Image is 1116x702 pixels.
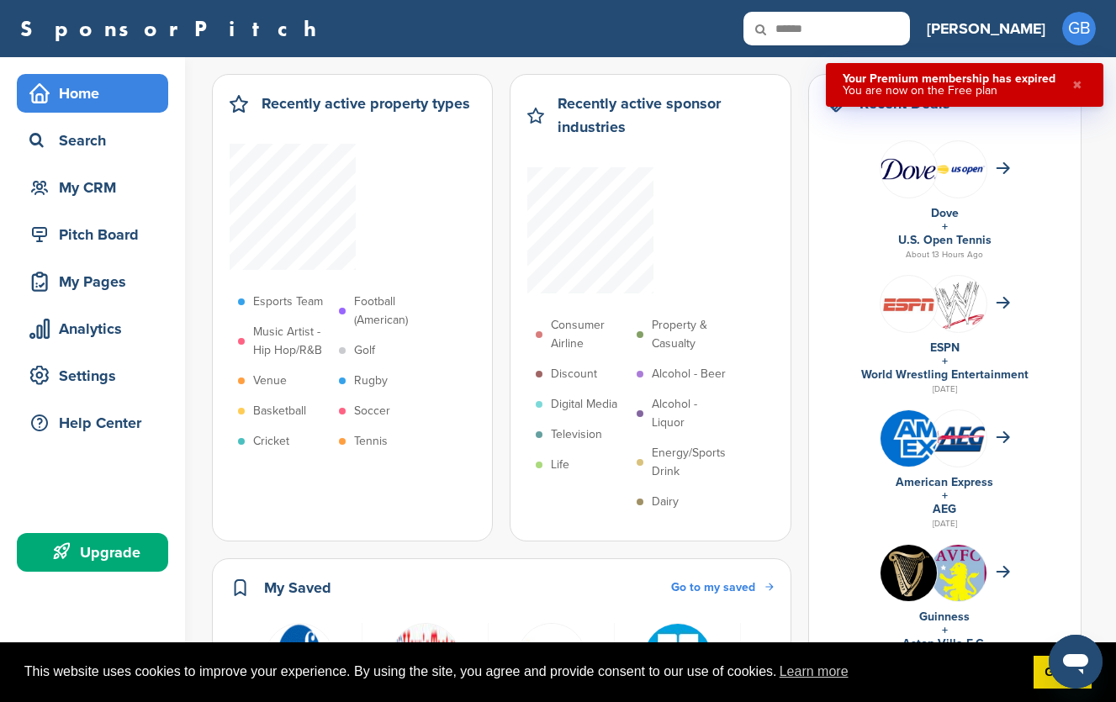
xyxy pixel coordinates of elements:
div: Analytics [25,314,168,344]
p: Soccer [354,402,390,420]
a: Help Center [17,404,168,442]
p: Esports Team [253,293,323,311]
h2: My Saved [264,576,331,599]
h2: Recently active sponsor industries [558,92,773,139]
button: Close [1068,73,1087,97]
p: Tennis [354,432,388,451]
p: Television [551,425,602,444]
p: Football (American) [354,293,431,330]
a: + [942,219,948,234]
a: Upgrade [17,533,168,572]
div: My Pages [25,267,168,297]
p: Venue [253,372,287,390]
a: Settings [17,356,168,395]
a: + [942,488,948,503]
a: + [942,623,948,637]
a: Home [17,74,168,113]
span: GB [1062,12,1096,45]
img: Data [517,623,586,692]
div: Pitch Board [25,219,168,250]
a: World Wrestling Entertainment [861,367,1029,382]
img: Open uri20141112 64162 1t4610c?1415809572 [930,424,986,452]
div: About 13 Hours Ago [826,247,1064,262]
a: Analytics [17,309,168,348]
p: Alcohol - Beer [652,365,726,383]
p: Consumer Airline [551,316,628,353]
p: Music Artist - Hip Hop/R&B [253,323,331,360]
a: AEG [933,502,956,516]
a: American Express [896,475,993,489]
div: Home [25,78,168,108]
p: Property & Casualty [652,316,729,353]
div: You are now on the Free plan [843,85,1055,97]
img: Data [391,623,460,692]
p: Alcohol - Liquor [652,395,729,432]
a: Search [17,121,168,160]
div: [DATE] [826,382,1064,397]
p: Dairy [652,493,679,511]
a: dismiss cookie message [1034,656,1092,689]
a: U.S. Open Tennis [898,233,992,247]
img: Screen shot 2018 07 23 at 2.49.02 pm [930,161,986,176]
a: Guinness [919,610,970,624]
a: ESPN [930,340,960,355]
h3: [PERSON_NAME] [927,17,1045,40]
a: + [942,354,948,368]
p: Cricket [253,432,289,451]
img: 10441433 708294739234927 100488012295762333 n [643,623,712,692]
a: Pitch Board [17,215,168,254]
a: [PERSON_NAME] [927,10,1045,47]
iframe: Button to launch messaging window [1049,635,1103,689]
img: Screen shot 2016 05 05 at 12.09.31 pm [881,293,937,315]
p: Discount [551,365,597,383]
span: Go to my saved [671,580,755,594]
p: Energy/Sports Drink [652,444,729,481]
p: Life [551,456,569,474]
div: [DATE] [826,516,1064,531]
p: Digital Media [551,395,617,414]
div: My CRM [25,172,168,203]
p: Rugby [354,372,388,390]
a: Dove [931,206,959,220]
img: Open uri20141112 64162 12gd62f?1415806146 [930,276,986,336]
a: Go to my saved [671,578,774,597]
img: 13524564 10153758406911519 7648398964988343964 n [881,545,937,601]
h2: Recently active property types [262,92,470,115]
div: Settings [25,361,168,391]
div: Your Premium membership has expired [843,73,1055,85]
img: Amex logo [881,410,937,467]
a: My CRM [17,168,168,207]
p: Golf [354,341,375,360]
a: SponsorPitch [20,18,327,40]
p: Basketball [253,402,306,420]
div: Help Center [25,408,168,438]
a: learn more about cookies [777,659,851,684]
img: Data?1415810237 [930,545,986,625]
img: Data [881,158,937,179]
img: Data [265,623,334,692]
div: Search [25,125,168,156]
div: Upgrade [25,537,168,567]
a: My Pages [17,262,168,301]
span: This website uses cookies to improve your experience. By using the site, you agree and provide co... [24,659,1020,684]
